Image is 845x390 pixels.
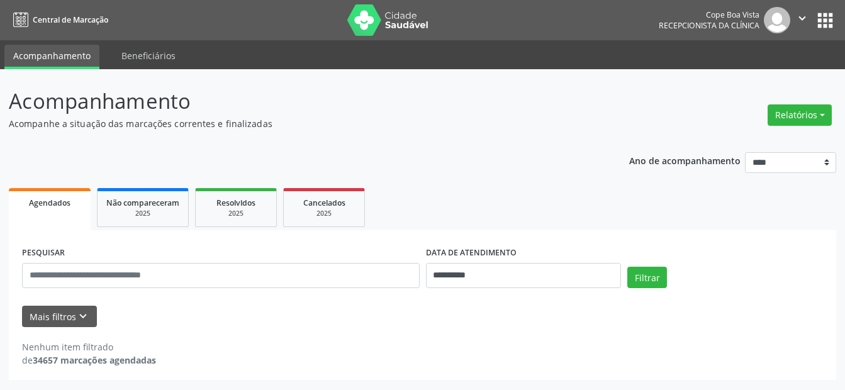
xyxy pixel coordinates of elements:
div: 2025 [106,209,179,218]
p: Acompanhe a situação das marcações correntes e finalizadas [9,117,588,130]
div: Nenhum item filtrado [22,340,156,354]
img: img [764,7,790,33]
div: 2025 [293,209,355,218]
button: apps [814,9,836,31]
i: keyboard_arrow_down [76,309,90,323]
a: Beneficiários [113,45,184,67]
div: Cope Boa Vista [659,9,759,20]
span: Recepcionista da clínica [659,20,759,31]
a: Acompanhamento [4,45,99,69]
button:  [790,7,814,33]
i:  [795,11,809,25]
button: Filtrar [627,267,667,288]
span: Central de Marcação [33,14,108,25]
p: Acompanhamento [9,86,588,117]
span: Cancelados [303,198,345,208]
button: Relatórios [768,104,832,126]
span: Agendados [29,198,70,208]
div: 2025 [204,209,267,218]
strong: 34657 marcações agendadas [33,354,156,366]
label: PESQUISAR [22,243,65,263]
a: Central de Marcação [9,9,108,30]
span: Não compareceram [106,198,179,208]
button: Mais filtroskeyboard_arrow_down [22,306,97,328]
p: Ano de acompanhamento [629,152,741,168]
span: Resolvidos [216,198,255,208]
label: DATA DE ATENDIMENTO [426,243,517,263]
div: de [22,354,156,367]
